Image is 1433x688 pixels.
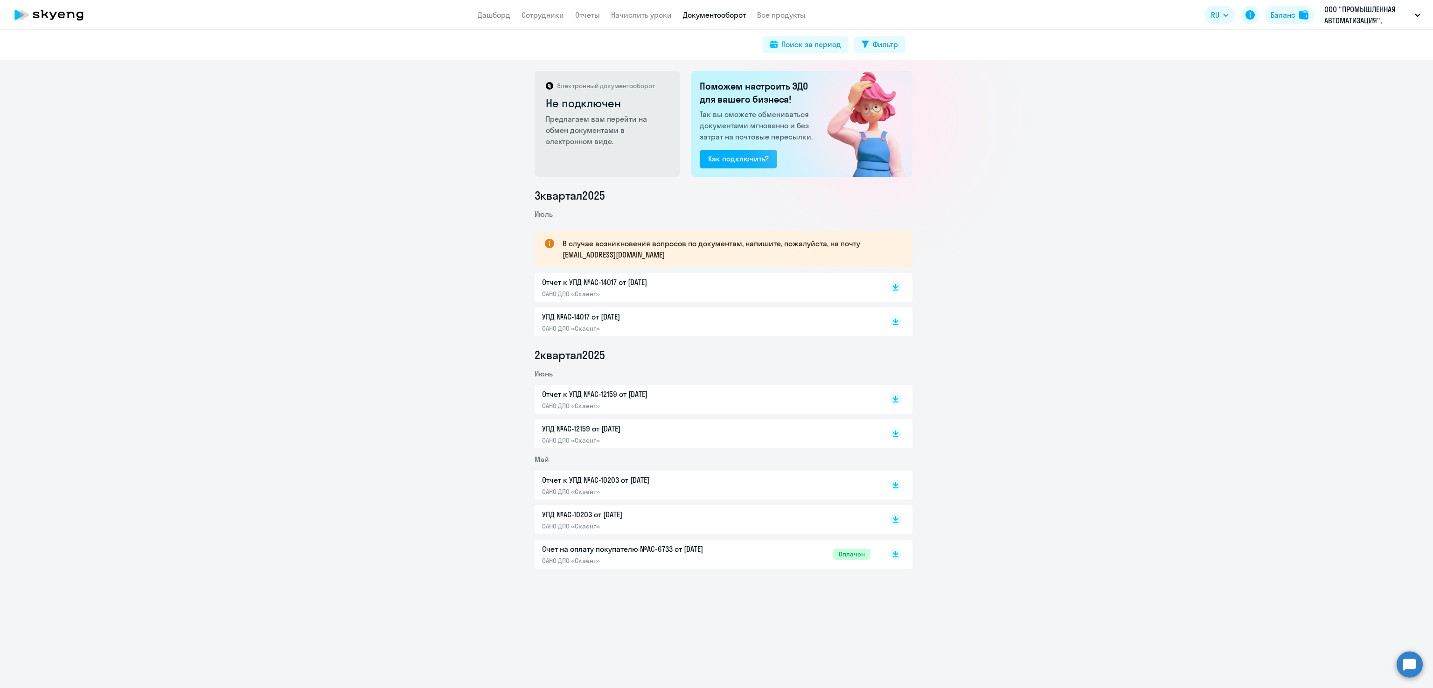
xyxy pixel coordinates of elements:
div: Поиск за период [781,39,841,50]
span: Оплачен [833,549,870,560]
p: Отчет к УПД №AC-14017 от [DATE] [542,277,738,288]
a: Сотрудники [522,10,564,20]
a: Отчеты [575,10,600,20]
p: ОАНО ДПО «Скаенг» [542,522,738,530]
a: Документооборот [683,10,746,20]
button: ООО "ПРОМЫШЛЕННАЯ АВТОМАТИЗАЦИЯ", Промавто пред [1320,4,1425,26]
p: УПД №AC-10203 от [DATE] [542,509,738,520]
li: 2 квартал 2025 [535,347,912,362]
a: УПД №AC-14017 от [DATE]ОАНО ДПО «Скаенг» [542,311,870,333]
a: Начислить уроки [611,10,672,20]
p: УПД №AC-14017 от [DATE] [542,311,738,322]
p: Электронный документооборот [557,82,655,90]
p: Счет на оплату покупателю №AC-6733 от [DATE] [542,543,738,555]
a: Отчет к УПД №AC-14017 от [DATE]ОАНО ДПО «Скаенг» [542,277,870,298]
p: Так вы сможете обмениваться документами мгновенно и без затрат на почтовые пересылки. [700,109,815,142]
p: УПД №AC-12159 от [DATE] [542,423,738,434]
div: Как подключить? [708,153,769,164]
p: Отчет к УПД №AC-10203 от [DATE] [542,474,738,486]
div: Баланс [1271,9,1295,21]
a: Счет на оплату покупателю №AC-6733 от [DATE]ОАНО ДПО «Скаенг»Оплачен [542,543,870,565]
p: Предлагаем вам перейти на обмен документами в электронном виде. [546,113,670,147]
h2: Не подключен [546,96,670,111]
p: ОАНО ДПО «Скаенг» [542,324,738,333]
p: Отчет к УПД №AC-12159 от [DATE] [542,389,738,400]
span: Май [535,455,549,464]
p: ООО "ПРОМЫШЛЕННАЯ АВТОМАТИЗАЦИЯ", Промавто пред [1324,4,1411,26]
div: Фильтр [873,39,898,50]
a: УПД №AC-10203 от [DATE]ОАНО ДПО «Скаенг» [542,509,870,530]
p: ОАНО ДПО «Скаенг» [542,402,738,410]
a: Отчет к УПД №AC-10203 от [DATE]ОАНО ДПО «Скаенг» [542,474,870,496]
span: Июнь [535,369,553,378]
li: 3 квартал 2025 [535,188,912,203]
span: Июль [535,209,553,219]
p: ОАНО ДПО «Скаенг» [542,556,738,565]
p: ОАНО ДПО «Скаенг» [542,436,738,445]
button: Как подключить? [700,150,777,168]
img: not_connected [807,71,912,177]
img: balance [1299,10,1308,20]
span: RU [1211,9,1219,21]
a: Дашборд [478,10,510,20]
button: RU [1204,6,1235,24]
button: Балансbalance [1265,6,1314,24]
a: УПД №AC-12159 от [DATE]ОАНО ДПО «Скаенг» [542,423,870,445]
a: Все продукты [757,10,806,20]
p: В случае возникновения вопросов по документам, напишите, пожалуйста, на почту [EMAIL_ADDRESS][DOM... [563,238,896,260]
p: ОАНО ДПО «Скаенг» [542,290,738,298]
button: Фильтр [854,36,905,53]
a: Отчет к УПД №AC-12159 от [DATE]ОАНО ДПО «Скаенг» [542,389,870,410]
h2: Поможем настроить ЭДО для вашего бизнеса! [700,80,815,106]
p: ОАНО ДПО «Скаенг» [542,487,738,496]
button: Поиск за период [763,36,849,53]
